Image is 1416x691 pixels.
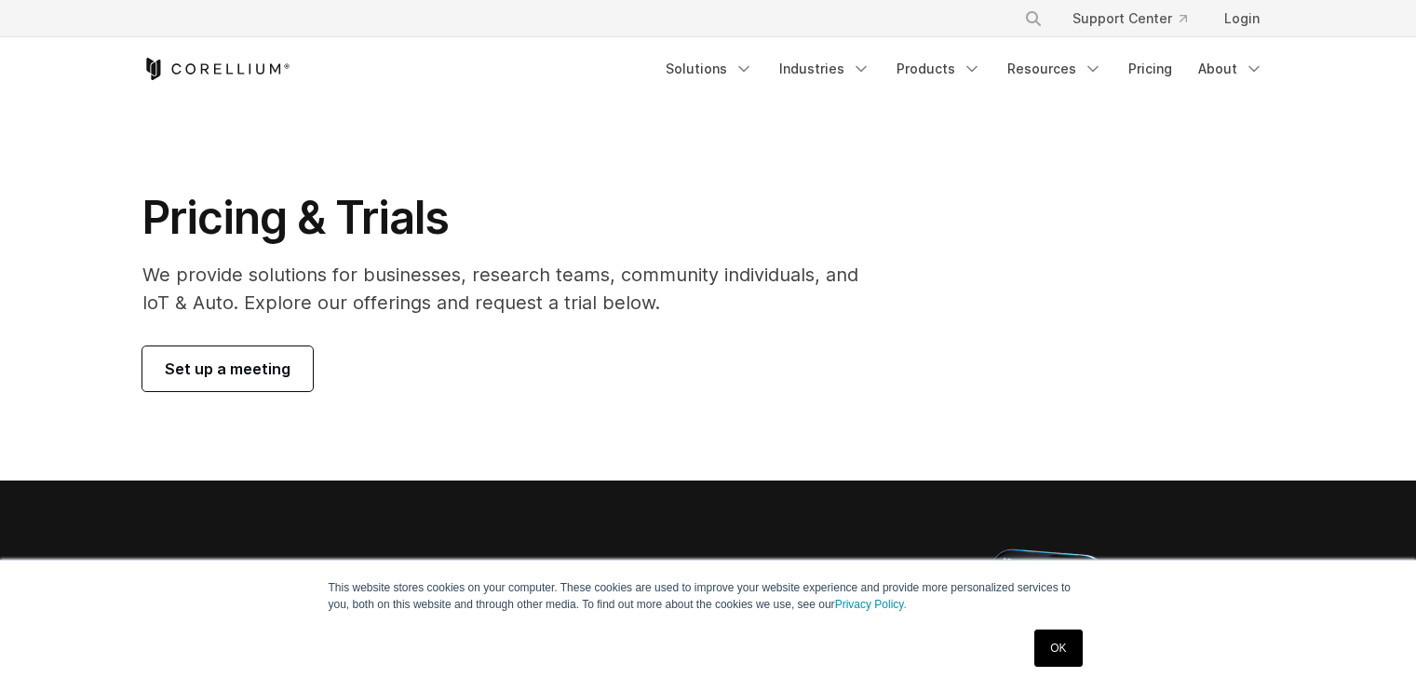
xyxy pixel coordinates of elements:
p: This website stores cookies on your computer. These cookies are used to improve your website expe... [329,579,1088,613]
a: Login [1209,2,1274,35]
a: Solutions [654,52,764,86]
h6: FOR BUSINESS [142,558,236,575]
a: Industries [768,52,882,86]
div: Navigation Menu [654,52,1274,86]
a: About [1187,52,1274,86]
p: We provide solutions for businesses, research teams, community individuals, and IoT & Auto. Explo... [142,261,884,317]
a: Products [885,52,992,86]
span: Set up a meeting [165,358,290,380]
h1: Pricing & Trials [142,190,884,246]
a: Resources [996,52,1113,86]
div: Navigation Menu [1002,2,1274,35]
button: Search [1017,2,1050,35]
a: OK [1034,630,1082,667]
a: Corellium Home [142,58,290,80]
a: Privacy Policy. [835,598,907,611]
a: Support Center [1058,2,1202,35]
a: Pricing [1117,52,1183,86]
a: Set up a meeting [142,346,313,391]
